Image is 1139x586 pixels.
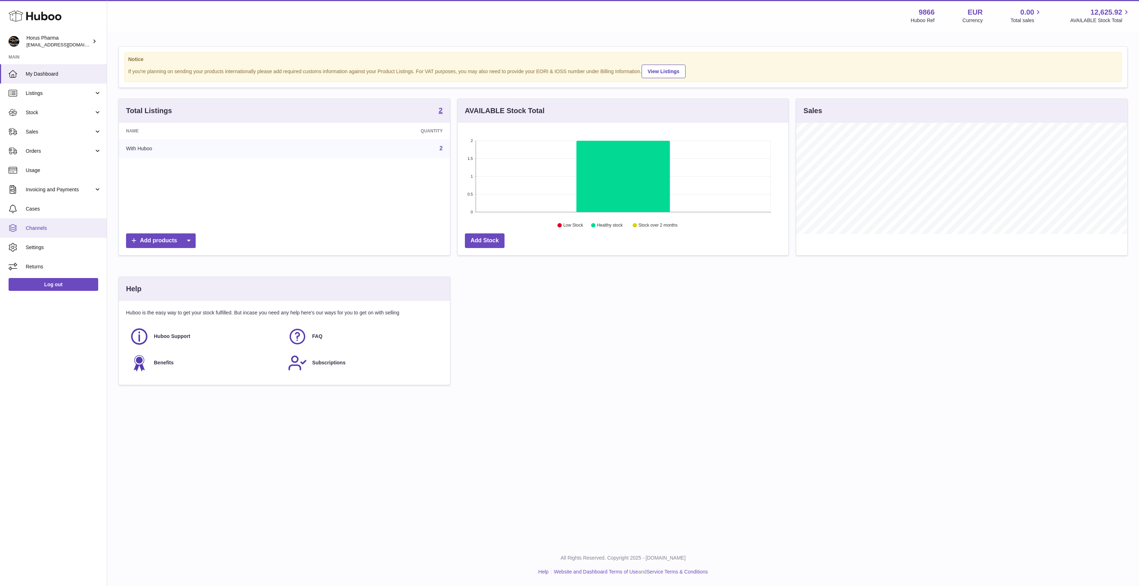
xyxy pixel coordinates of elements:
div: Currency [963,17,983,24]
strong: Notice [128,56,1118,63]
text: Low Stock [563,223,583,228]
a: Add products [126,233,196,248]
text: Stock over 2 months [638,223,677,228]
li: and [551,569,708,575]
span: Listings [26,90,94,97]
img: internalAdmin-9866@internal.huboo.com [9,36,19,47]
span: Channels [26,225,101,232]
span: Benefits [154,359,174,366]
a: Benefits [130,353,281,373]
text: 0 [471,210,473,214]
a: Help [538,569,549,575]
h3: Help [126,284,141,294]
strong: 9866 [919,7,935,17]
span: FAQ [312,333,322,340]
span: Invoicing and Payments [26,186,94,193]
h3: Sales [803,106,822,116]
span: Cases [26,206,101,212]
span: Sales [26,128,94,135]
strong: 2 [439,107,443,114]
span: 12,625.92 [1090,7,1122,17]
span: 0.00 [1020,7,1034,17]
a: Add Stock [465,233,505,248]
strong: EUR [968,7,983,17]
text: 1 [471,174,473,178]
p: All Rights Reserved. Copyright 2025 - [DOMAIN_NAME] [113,555,1133,561]
text: 1.5 [467,156,473,161]
span: [EMAIL_ADDRESS][DOMAIN_NAME] [26,42,105,47]
a: 2 [439,107,443,115]
a: Log out [9,278,98,291]
a: Service Terms & Conditions [647,569,708,575]
a: Huboo Support [130,327,281,346]
span: Usage [26,167,101,174]
a: Website and Dashboard Terms of Use [554,569,638,575]
span: My Dashboard [26,71,101,77]
text: Healthy stock [597,223,623,228]
span: Settings [26,244,101,251]
span: Total sales [1010,17,1042,24]
div: If you're planning on sending your products internationally please add required customs informati... [128,64,1118,78]
h3: AVAILABLE Stock Total [465,106,545,116]
p: Huboo is the easy way to get your stock fulfilled. But incase you need any help here's our ways f... [126,309,443,316]
span: Huboo Support [154,333,190,340]
a: 0.00 Total sales [1010,7,1042,24]
a: View Listings [642,65,686,78]
th: Quantity [293,123,450,139]
span: Returns [26,263,101,270]
text: 0.5 [467,192,473,196]
h3: Total Listings [126,106,172,116]
span: Stock [26,109,94,116]
text: 2 [471,138,473,143]
a: 2 [440,145,443,151]
span: Subscriptions [312,359,345,366]
th: Name [119,123,293,139]
a: FAQ [288,327,439,346]
td: With Huboo [119,139,293,158]
span: Orders [26,148,94,155]
span: AVAILABLE Stock Total [1070,17,1130,24]
div: Huboo Ref [911,17,935,24]
a: Subscriptions [288,353,439,373]
div: Horus Pharma [26,35,91,48]
a: 12,625.92 AVAILABLE Stock Total [1070,7,1130,24]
